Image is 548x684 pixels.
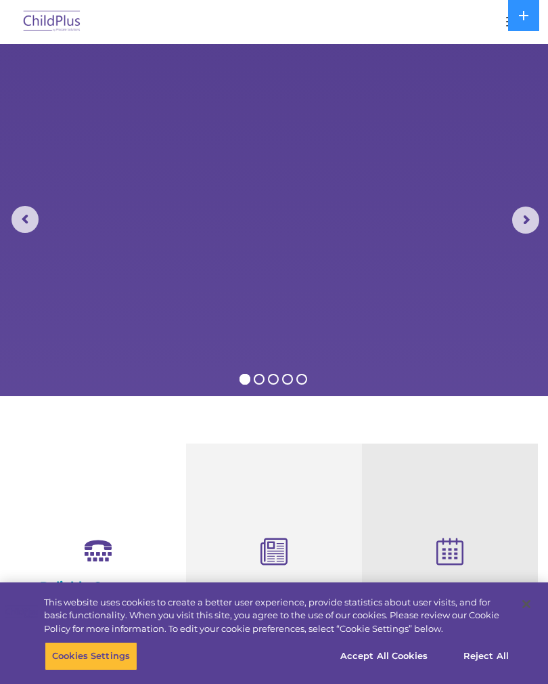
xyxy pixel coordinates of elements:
h4: Child Development Assessments in ChildPlus [196,581,352,626]
button: Accept All Cookies [333,642,435,670]
h4: Reliable Customer Support [20,579,176,609]
div: This website uses cookies to create a better user experience, provide statistics about user visit... [44,596,510,636]
h4: Free Regional Meetings [372,581,528,596]
img: ChildPlus by Procare Solutions [20,6,84,38]
button: Reject All [444,642,528,670]
button: Close [511,589,541,619]
button: Cookies Settings [45,642,137,670]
